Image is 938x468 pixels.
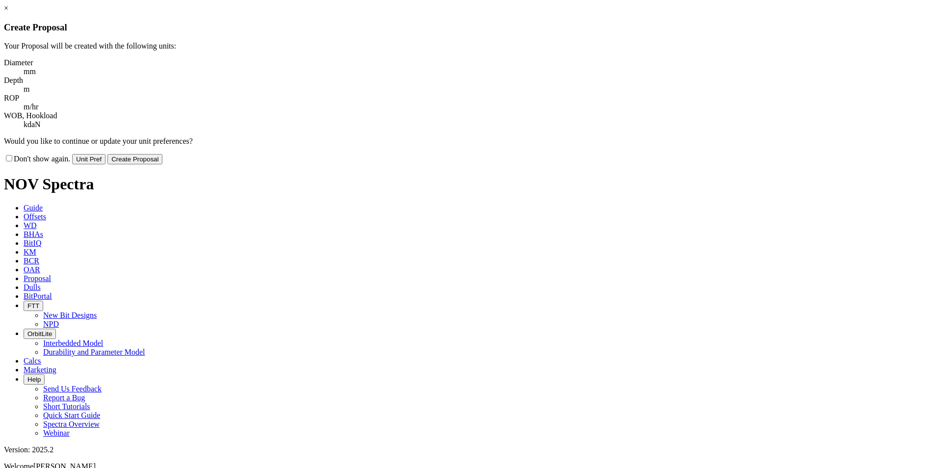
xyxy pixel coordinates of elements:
dd: kdaN [24,120,934,129]
a: Report a Bug [43,393,85,402]
dt: ROP [4,94,934,103]
p: Your Proposal will be created with the following units: [4,42,934,51]
span: KM [24,248,36,256]
a: × [4,4,8,12]
a: New Bit Designs [43,311,97,319]
div: Version: 2025.2 [4,445,934,454]
label: Don't show again. [4,155,70,163]
input: Don't show again. [6,155,12,161]
dt: WOB, Hookload [4,111,934,120]
span: Marketing [24,365,56,374]
a: NPD [43,320,59,328]
h1: NOV Spectra [4,175,934,193]
button: Create Proposal [107,154,162,164]
a: Send Us Feedback [43,385,102,393]
span: BHAs [24,230,43,238]
a: Webinar [43,429,70,437]
span: OAR [24,265,40,274]
button: Unit Pref [72,154,105,164]
dd: mm [24,67,934,76]
span: OrbitLite [27,330,52,338]
p: Would you like to continue or update your unit preferences? [4,137,934,146]
span: Help [27,376,41,383]
span: BCR [24,257,39,265]
span: Offsets [24,212,46,221]
dd: m [24,85,934,94]
span: BitIQ [24,239,41,247]
dt: Diameter [4,58,934,67]
span: Proposal [24,274,51,283]
dd: m/hr [24,103,934,111]
span: Guide [24,204,43,212]
span: FTT [27,302,39,310]
span: WD [24,221,37,230]
a: Interbedded Model [43,339,103,347]
span: Calcs [24,357,41,365]
span: Dulls [24,283,41,291]
a: Short Tutorials [43,402,90,411]
a: Spectra Overview [43,420,100,428]
dt: Depth [4,76,934,85]
h3: Create Proposal [4,22,934,33]
span: BitPortal [24,292,52,300]
a: Durability and Parameter Model [43,348,145,356]
a: Quick Start Guide [43,411,100,419]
